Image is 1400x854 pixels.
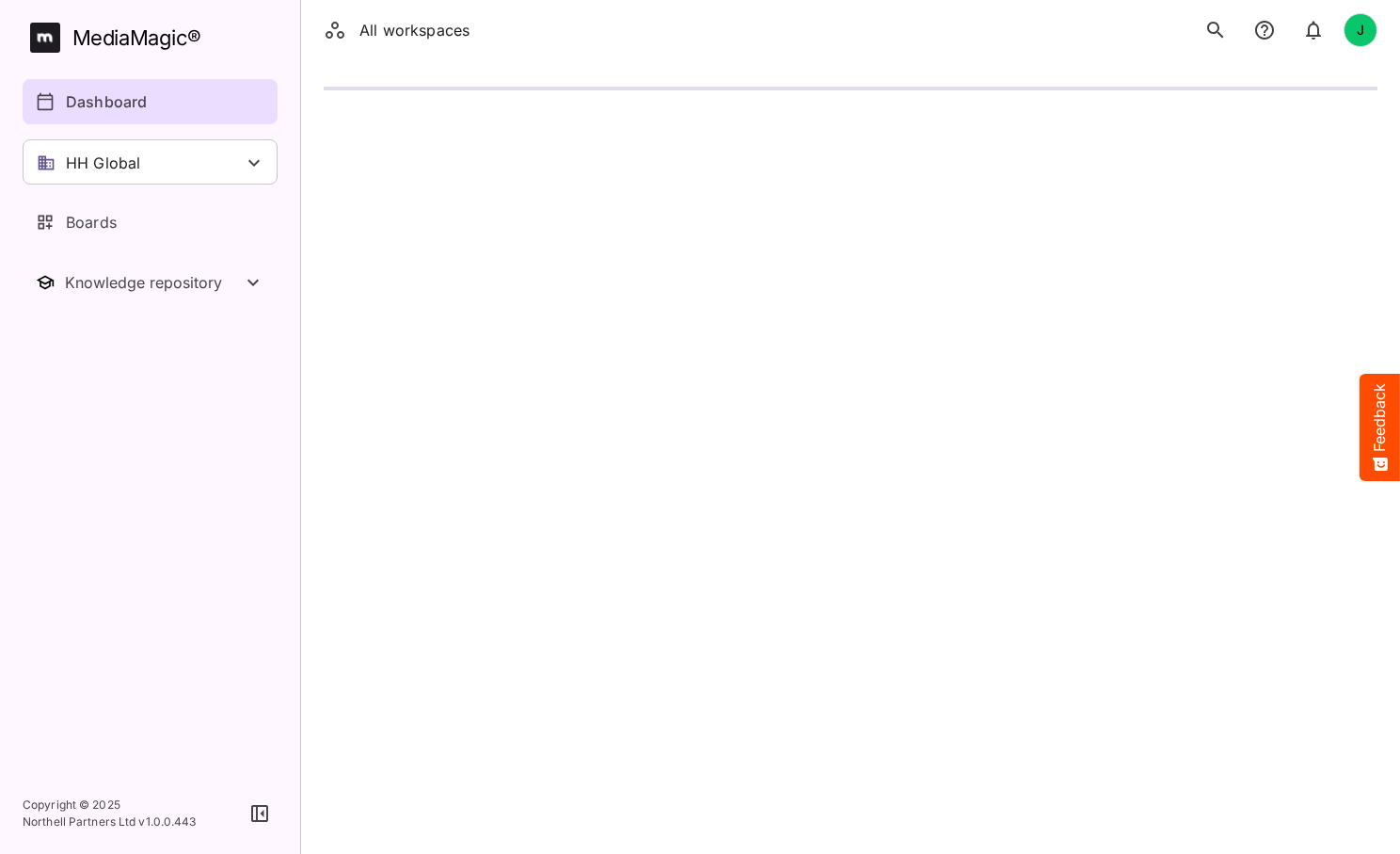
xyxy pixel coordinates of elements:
[23,79,278,124] a: Dashboard
[1295,11,1332,49] button: notifications
[1360,374,1400,481] button: Feedback
[23,260,278,305] nav: Knowledge repository
[66,152,140,174] p: HH Global
[66,90,147,113] p: Dashboard
[66,211,117,234] p: Boards
[23,797,197,814] p: Copyright © 2025
[30,23,278,53] a: MediaMagic®
[1344,13,1377,47] div: J
[1197,11,1234,49] button: search
[72,23,201,54] div: MediaMagic ®
[1246,11,1283,49] button: notifications
[23,200,278,245] a: Boards
[23,814,197,830] p: Northell Partners Ltd v 1.0.0.443
[65,273,242,292] div: Knowledge repository
[23,260,278,305] button: Toggle Knowledge repository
